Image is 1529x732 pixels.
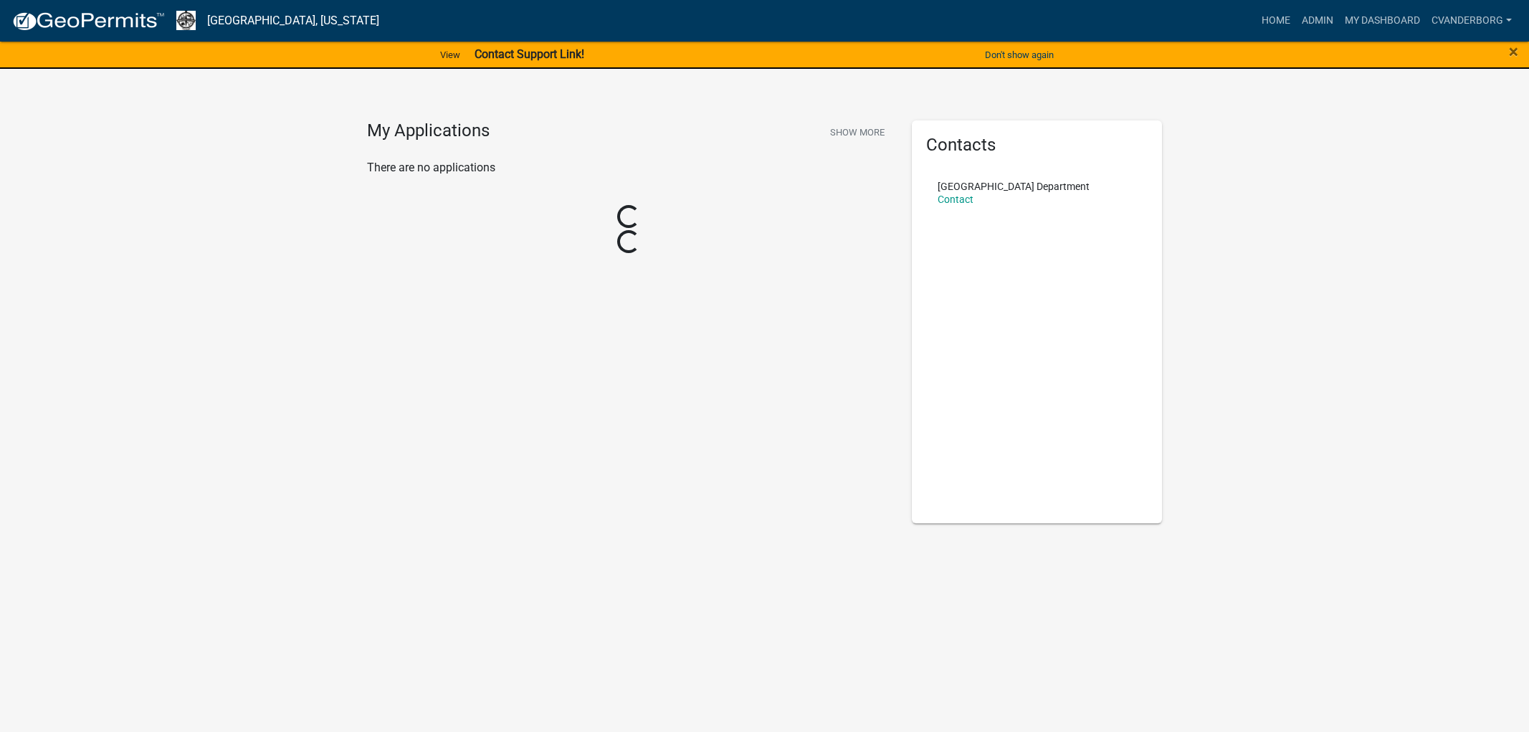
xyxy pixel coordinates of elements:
[207,9,379,33] a: [GEOGRAPHIC_DATA], [US_STATE]
[1339,7,1426,34] a: My Dashboard
[1426,7,1518,34] a: cvanderborg
[367,120,490,142] h4: My Applications
[926,135,1148,156] h5: Contacts
[938,181,1090,191] p: [GEOGRAPHIC_DATA] Department
[176,11,196,30] img: Newton County, Indiana
[824,120,890,144] button: Show More
[1509,43,1518,60] button: Close
[475,47,584,61] strong: Contact Support Link!
[1296,7,1339,34] a: Admin
[938,194,973,205] a: Contact
[434,43,466,67] a: View
[1256,7,1296,34] a: Home
[979,43,1059,67] button: Don't show again
[1509,42,1518,62] span: ×
[367,159,890,176] p: There are no applications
